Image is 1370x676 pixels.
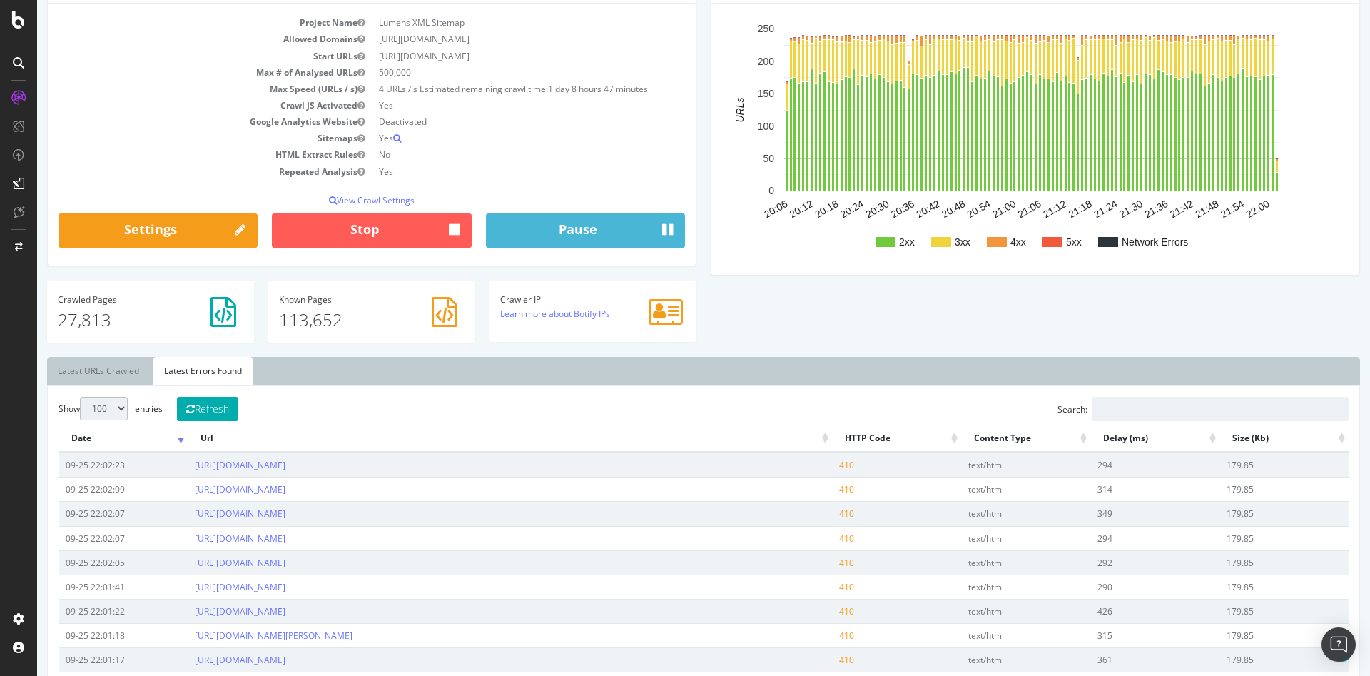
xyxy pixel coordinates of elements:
[21,14,335,31] td: Project Name
[1182,647,1311,672] td: 179.85
[1080,198,1108,220] text: 21:30
[21,453,151,477] td: 09-25 22:02:23
[335,64,648,81] td: 500,000
[924,623,1053,647] td: text/html
[1053,550,1182,575] td: 292
[802,557,817,569] span: 410
[1004,198,1032,220] text: 21:12
[10,357,113,385] a: Latest URLs Crawled
[1053,575,1182,599] td: 290
[158,557,248,569] a: [URL][DOMAIN_NAME]
[1053,477,1182,501] td: 314
[21,308,206,332] p: 27,813
[1182,623,1311,647] td: 179.85
[973,236,989,248] text: 4xx
[158,581,248,593] a: [URL][DOMAIN_NAME]
[1053,453,1182,477] td: 294
[924,647,1053,672] td: text/html
[726,153,737,164] text: 50
[1053,647,1182,672] td: 361
[242,295,427,304] h4: Pages Known
[235,213,434,248] button: Stop
[924,550,1053,575] td: text/html
[21,163,335,180] td: Repeated Analysis
[21,146,335,163] td: HTML Extract Rules
[721,24,738,35] text: 250
[802,483,817,495] span: 410
[924,599,1053,623] td: text/html
[335,31,648,47] td: [URL][DOMAIN_NAME]
[924,425,1053,453] th: Content Type: activate to sort column ascending
[242,308,427,332] p: 113,652
[1053,501,1182,525] td: 349
[1053,623,1182,647] td: 315
[158,654,248,666] a: [URL][DOMAIN_NAME]
[776,198,803,220] text: 20:18
[1182,599,1311,623] td: 179.85
[21,599,151,623] td: 09-25 22:01:22
[1131,198,1159,220] text: 21:42
[116,357,215,385] a: Latest Errors Found
[1321,627,1356,662] div: Open Intercom Messenger
[953,198,981,220] text: 21:00
[335,113,648,130] td: Deactivated
[751,198,778,220] text: 20:12
[924,501,1053,525] td: text/html
[1207,198,1234,220] text: 22:00
[924,477,1053,501] td: text/html
[1020,397,1311,421] label: Search:
[1030,198,1057,220] text: 21:18
[725,198,753,220] text: 20:06
[721,121,738,132] text: 100
[21,575,151,599] td: 09-25 22:01:41
[1156,198,1184,220] text: 21:48
[1105,198,1133,220] text: 21:36
[918,236,933,248] text: 3xx
[1055,198,1082,220] text: 21:24
[924,453,1053,477] td: text/html
[335,81,648,97] td: 4 URLs / s Estimated remaining crawl time:
[1182,550,1311,575] td: 179.85
[158,483,248,495] a: [URL][DOMAIN_NAME]
[21,647,151,672] td: 09-25 22:01:17
[802,581,817,593] span: 410
[21,295,206,304] h4: Pages Crawled
[877,198,905,220] text: 20:42
[697,98,709,123] text: URLs
[463,295,649,304] h4: Crawler IP
[1182,501,1311,525] td: 179.85
[140,397,201,421] button: Refresh
[21,477,151,501] td: 09-25 22:02:09
[335,48,648,64] td: [URL][DOMAIN_NAME]
[1053,599,1182,623] td: 426
[463,308,573,320] a: Learn more about Botify IPs
[21,397,126,420] label: Show entries
[1055,397,1311,421] input: Search:
[21,526,151,550] td: 09-25 22:02:07
[158,630,315,642] a: [URL][DOMAIN_NAME][PERSON_NAME]
[862,236,878,248] text: 2xx
[1053,425,1182,453] th: Delay (ms): activate to sort column ascending
[685,14,1304,264] svg: A chart.
[21,130,335,146] td: Sitemaps
[1182,425,1311,453] th: Size (Kb): activate to sort column ascending
[928,198,955,220] text: 20:54
[449,213,648,248] button: Pause
[1182,198,1209,220] text: 21:54
[802,508,817,520] span: 410
[1182,477,1311,501] td: 179.85
[924,526,1053,550] td: text/html
[802,459,817,471] span: 410
[795,425,924,453] th: HTTP Code: activate to sort column ascending
[721,56,738,67] text: 200
[21,31,335,47] td: Allowed Domains
[158,508,248,520] a: [URL][DOMAIN_NAME]
[1182,453,1311,477] td: 179.85
[1053,526,1182,550] td: 294
[21,501,151,525] td: 09-25 22:02:07
[21,213,220,248] a: Settings
[852,198,880,220] text: 20:36
[721,88,738,99] text: 150
[1085,236,1151,248] text: Network Errors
